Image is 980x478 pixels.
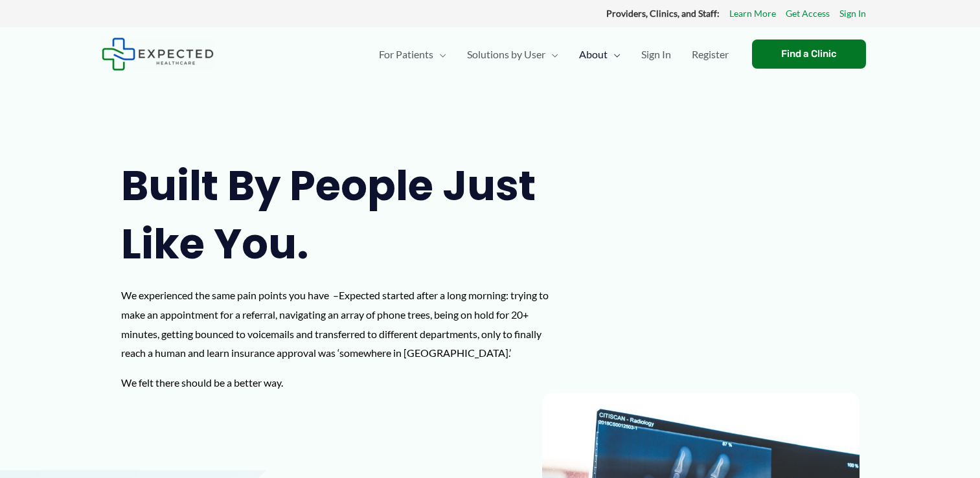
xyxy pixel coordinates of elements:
[379,32,433,77] span: For Patients
[121,373,564,393] p: We felt there should be a better way.
[681,32,739,77] a: Register
[752,40,866,69] a: Find a Clinic
[579,32,608,77] span: About
[569,32,631,77] a: AboutMenu Toggle
[369,32,739,77] nav: Primary Site Navigation
[786,5,830,22] a: Get Access
[641,32,671,77] span: Sign In
[729,5,776,22] a: Learn More
[457,32,569,77] a: Solutions by UserMenu Toggle
[608,32,621,77] span: Menu Toggle
[467,32,545,77] span: Solutions by User
[839,5,866,22] a: Sign In
[606,8,720,19] strong: Providers, Clinics, and Staff:
[369,32,457,77] a: For PatientsMenu Toggle
[102,38,214,71] img: Expected Healthcare Logo - side, dark font, small
[631,32,681,77] a: Sign In
[121,286,564,363] p: We experienced the same pain points you have –
[692,32,729,77] span: Register
[545,32,558,77] span: Menu Toggle
[433,32,446,77] span: Menu Toggle
[121,157,564,273] h1: Built by people just like you.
